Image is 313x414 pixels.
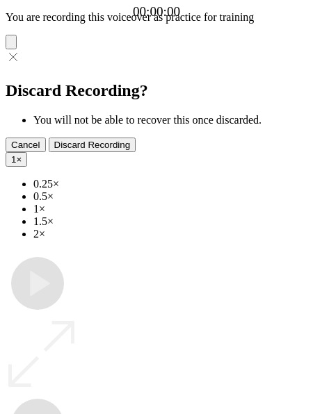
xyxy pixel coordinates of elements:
p: You are recording this voiceover as practice for training [6,11,307,24]
a: 00:00:00 [133,4,180,19]
li: 1.5× [33,215,307,228]
li: 2× [33,228,307,240]
li: 0.25× [33,178,307,190]
button: Discard Recording [49,138,136,152]
li: 1× [33,203,307,215]
h2: Discard Recording? [6,81,307,100]
span: 1 [11,154,16,165]
li: You will not be able to recover this once discarded. [33,114,307,126]
button: Cancel [6,138,46,152]
li: 0.5× [33,190,307,203]
button: 1× [6,152,27,167]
